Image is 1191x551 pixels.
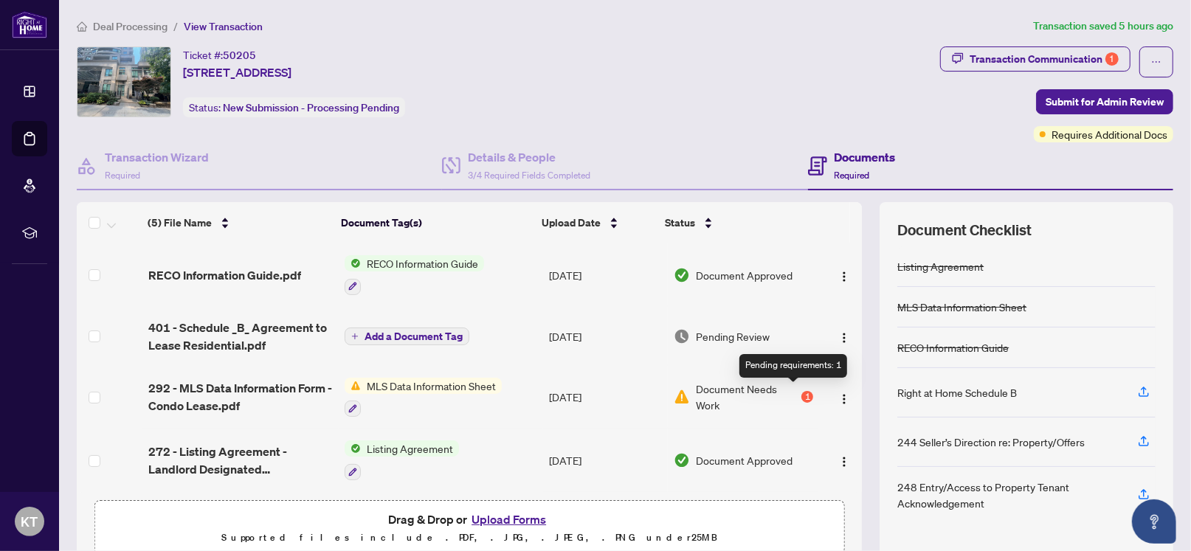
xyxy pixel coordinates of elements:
div: 1 [801,391,813,403]
button: Logo [832,448,856,472]
img: IMG-C12365487_1.jpg [77,47,170,117]
span: Pending Review [696,328,770,344]
button: Add a Document Tag [345,327,469,346]
img: Document Status [674,267,690,283]
button: Transaction Communication1 [940,46,1130,72]
span: KT [21,511,38,532]
td: [DATE] [543,307,668,366]
td: [DATE] [543,243,668,307]
img: Logo [838,271,850,283]
span: plus [351,333,359,340]
img: Status Icon [345,255,361,271]
button: Status IconMLS Data Information Sheet [345,378,502,417]
span: ellipsis [1151,57,1161,67]
img: Logo [838,393,850,405]
img: Document Status [674,452,690,468]
img: Logo [838,456,850,468]
td: [DATE] [543,429,668,492]
span: [STREET_ADDRESS] [183,63,291,81]
p: Supported files include .PDF, .JPG, .JPEG, .PNG under 25 MB [104,529,835,547]
article: Transaction saved 5 hours ago [1033,18,1173,35]
div: Right at Home Schedule B [897,384,1017,401]
span: RECO Information Guide [361,255,484,271]
div: RECO Information Guide [897,339,1009,356]
span: Requires Additional Docs [1052,126,1167,142]
div: Status: [183,97,405,117]
span: New Submission - Processing Pending [223,101,399,114]
span: Upload Date [542,215,601,231]
img: Document Status [674,328,690,344]
span: Document Approved [696,267,793,283]
th: Status [659,202,809,243]
span: Required [105,170,140,181]
span: 272 - Listing Agreement - Landlord Designated Representation Agreement Authority to Offer for Lea... [148,443,333,478]
button: Submit for Admin Review [1036,89,1173,114]
span: Deal Processing [93,20,168,33]
th: Document Tag(s) [335,202,536,243]
span: (5) File Name [148,215,212,231]
img: logo [12,11,47,38]
span: RECO Information Guide.pdf [148,266,301,284]
h4: Transaction Wizard [105,148,209,166]
img: Logo [838,332,850,344]
span: 401 - Schedule _B_ Agreement to Lease Residential.pdf [148,319,333,354]
span: Document Checklist [897,220,1032,240]
td: [DATE] [543,366,668,429]
div: Pending requirements: 1 [739,354,847,378]
li: / [173,18,178,35]
span: Add a Document Tag [365,331,463,342]
span: Document Needs Work [696,381,798,413]
span: Required [835,170,870,181]
span: 50205 [223,49,256,62]
button: Status IconRECO Information Guide [345,255,484,295]
h4: Details & People [468,148,590,166]
span: 292 - MLS Data Information Form - Condo Lease.pdf [148,379,333,415]
button: Open asap [1132,499,1176,544]
div: MLS Data Information Sheet [897,299,1026,315]
span: 3/4 Required Fields Completed [468,170,590,181]
th: Upload Date [536,202,659,243]
button: Logo [832,325,856,348]
img: Document Status [674,389,690,405]
img: Status Icon [345,378,361,394]
span: Status [665,215,695,231]
div: 244 Seller’s Direction re: Property/Offers [897,434,1085,450]
span: Submit for Admin Review [1046,90,1164,114]
h4: Documents [835,148,896,166]
img: Status Icon [345,440,361,457]
div: Listing Agreement [897,258,984,274]
div: Ticket #: [183,46,256,63]
th: (5) File Name [142,202,335,243]
button: Logo [832,263,856,287]
span: Drag & Drop or [388,510,550,529]
span: MLS Data Information Sheet [361,378,502,394]
span: Document Approved [696,452,793,468]
div: Transaction Communication [970,47,1119,71]
span: View Transaction [184,20,263,33]
button: Upload Forms [467,510,550,529]
span: home [77,21,87,32]
div: 248 Entry/Access to Property Tenant Acknowledgement [897,479,1120,511]
div: 1 [1105,52,1119,66]
button: Add a Document Tag [345,328,469,345]
span: Listing Agreement [361,440,459,457]
button: Logo [832,385,856,409]
button: Status IconListing Agreement [345,440,459,480]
